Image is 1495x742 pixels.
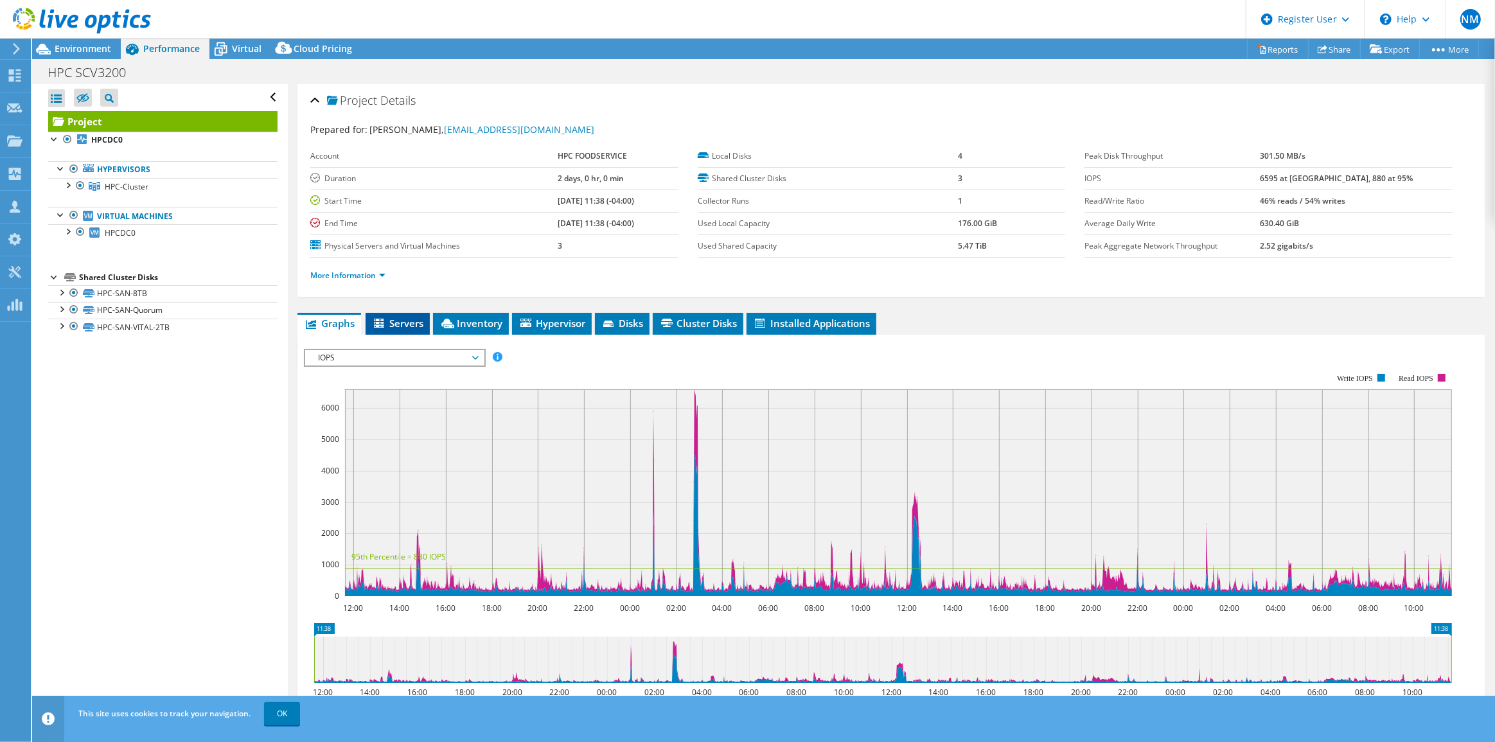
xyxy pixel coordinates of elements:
label: Peak Aggregate Network Throughput [1084,240,1260,252]
span: Cluster Disks [659,317,737,330]
text: 08:00 [1356,687,1376,698]
a: HPC-SAN-Quorum [48,302,278,319]
text: 14:00 [929,687,949,698]
text: 18:00 [482,603,502,614]
span: NM [1460,9,1481,30]
b: 2 days, 0 hr, 0 min [558,173,624,184]
a: HPC-Cluster [48,178,278,195]
text: 08:00 [1359,603,1379,614]
label: Account [310,150,557,163]
b: 176.00 GiB [958,218,997,229]
text: 12:00 [344,603,364,614]
text: 06:00 [1313,603,1332,614]
text: 06:00 [759,603,779,614]
text: 10:00 [1403,687,1423,698]
span: IOPS [312,350,477,366]
svg: \n [1380,13,1392,25]
text: 04:00 [1266,603,1286,614]
span: Installed Applications [753,317,870,330]
span: HPC-Cluster [105,181,148,192]
text: 06:00 [1308,687,1328,698]
h1: HPC SCV3200 [42,66,146,80]
b: 630.40 GiB [1260,218,1299,229]
b: [DATE] 11:38 (-04:00) [558,218,634,229]
label: Peak Disk Throughput [1084,150,1260,163]
span: Performance [143,42,200,55]
text: 95th Percentile = 880 IOPS [351,551,446,562]
text: 22:00 [1119,687,1138,698]
a: Reports [1247,39,1309,59]
b: [DATE] 11:38 (-04:00) [558,195,634,206]
a: Virtual Machines [48,208,278,224]
b: 3 [958,173,962,184]
span: [PERSON_NAME], [369,123,594,136]
text: 00:00 [1166,687,1186,698]
span: Cloud Pricing [294,42,352,55]
b: 5.47 TiB [958,240,987,251]
a: Share [1308,39,1361,59]
span: Virtual [232,42,261,55]
b: 2.52 gigabits/s [1260,240,1313,251]
b: 4 [958,150,962,161]
b: HPCDC0 [91,134,123,145]
label: Duration [310,172,557,185]
text: 20:00 [1072,687,1092,698]
text: Write IOPS [1338,374,1374,383]
text: 00:00 [597,687,617,698]
text: 12:00 [882,687,902,698]
text: 00:00 [621,603,641,614]
a: Export [1360,39,1420,59]
text: 06:00 [739,687,759,698]
b: 301.50 MB/s [1260,150,1305,161]
label: Shared Cluster Disks [698,172,958,185]
label: Start Time [310,195,557,208]
a: HPC-SAN-8TB [48,285,278,302]
text: 20:00 [503,687,523,698]
span: HPCDC0 [105,227,136,238]
text: 12:00 [898,603,917,614]
text: 04:00 [1261,687,1281,698]
span: Project [327,94,377,107]
a: More Information [310,270,385,281]
span: Graphs [304,317,355,330]
div: Shared Cluster Disks [79,270,278,285]
b: 6595 at [GEOGRAPHIC_DATA], 880 at 95% [1260,173,1413,184]
label: End Time [310,217,557,230]
text: 10:00 [835,687,854,698]
text: 00:00 [1174,603,1194,614]
text: 16:00 [436,603,456,614]
b: HPC FOODSERVICE [558,150,627,161]
text: 02:00 [1214,687,1234,698]
text: 22:00 [574,603,594,614]
text: 2000 [321,527,339,538]
a: Project [48,111,278,132]
label: Used Shared Capacity [698,240,958,252]
text: 14:00 [943,603,963,614]
text: 1000 [321,559,339,570]
label: IOPS [1084,172,1260,185]
text: 08:00 [805,603,825,614]
text: 02:00 [645,687,665,698]
span: This site uses cookies to track your navigation. [78,708,251,719]
label: Read/Write Ratio [1084,195,1260,208]
b: 46% reads / 54% writes [1260,195,1345,206]
a: More [1419,39,1479,59]
text: Read IOPS [1399,374,1434,383]
text: 20:00 [528,603,548,614]
text: 10:00 [1404,603,1424,614]
text: 22:00 [1128,603,1148,614]
text: 16:00 [977,687,996,698]
span: Disks [601,317,643,330]
a: [EMAIL_ADDRESS][DOMAIN_NAME] [444,123,594,136]
text: 18:00 [1024,687,1044,698]
text: 18:00 [1036,603,1056,614]
text: 0 [335,590,339,601]
text: 3000 [321,497,339,508]
text: 02:00 [1220,603,1240,614]
span: Details [380,93,416,108]
text: 12:00 [314,687,333,698]
text: 02:00 [667,603,687,614]
span: Environment [55,42,111,55]
text: 14:00 [390,603,410,614]
text: 20:00 [1082,603,1102,614]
